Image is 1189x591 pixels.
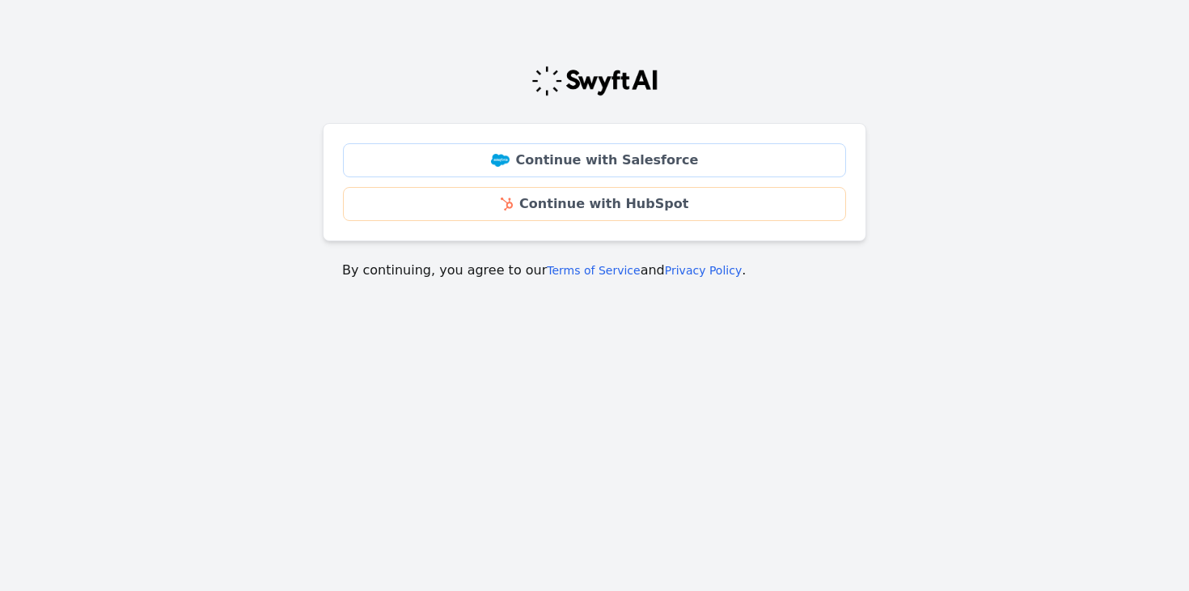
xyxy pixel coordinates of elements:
p: By continuing, you agree to our and . [342,261,847,280]
a: Continue with Salesforce [343,143,846,177]
img: HubSpot [501,198,513,210]
a: Privacy Policy [665,264,742,277]
a: Continue with HubSpot [343,187,846,221]
img: Salesforce [491,154,510,167]
a: Terms of Service [547,264,640,277]
img: Swyft Logo [531,65,658,97]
